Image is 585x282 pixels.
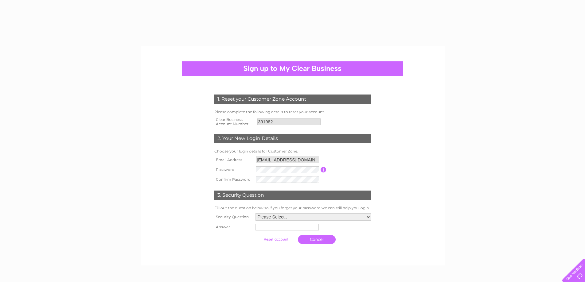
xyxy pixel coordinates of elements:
[214,134,371,143] div: 2. Your New Login Details
[213,204,372,212] td: Fill out the question below so if you forget your password we can still help you login.
[213,116,256,128] th: Clear Business Account Number
[213,108,372,116] td: Please complete the following details to reset your account.
[321,167,326,172] input: Information
[298,235,336,244] a: Cancel
[213,212,254,222] th: Security Question
[213,155,255,165] th: Email Address
[257,235,295,244] input: Submit
[213,165,255,175] th: Password
[213,175,255,184] th: Confirm Password
[214,191,371,200] div: 3. Security Question
[213,222,254,232] th: Answer
[213,148,372,155] td: Choose your login details for Customer Zone.
[214,95,371,104] div: 1. Reset your Customer Zone Account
